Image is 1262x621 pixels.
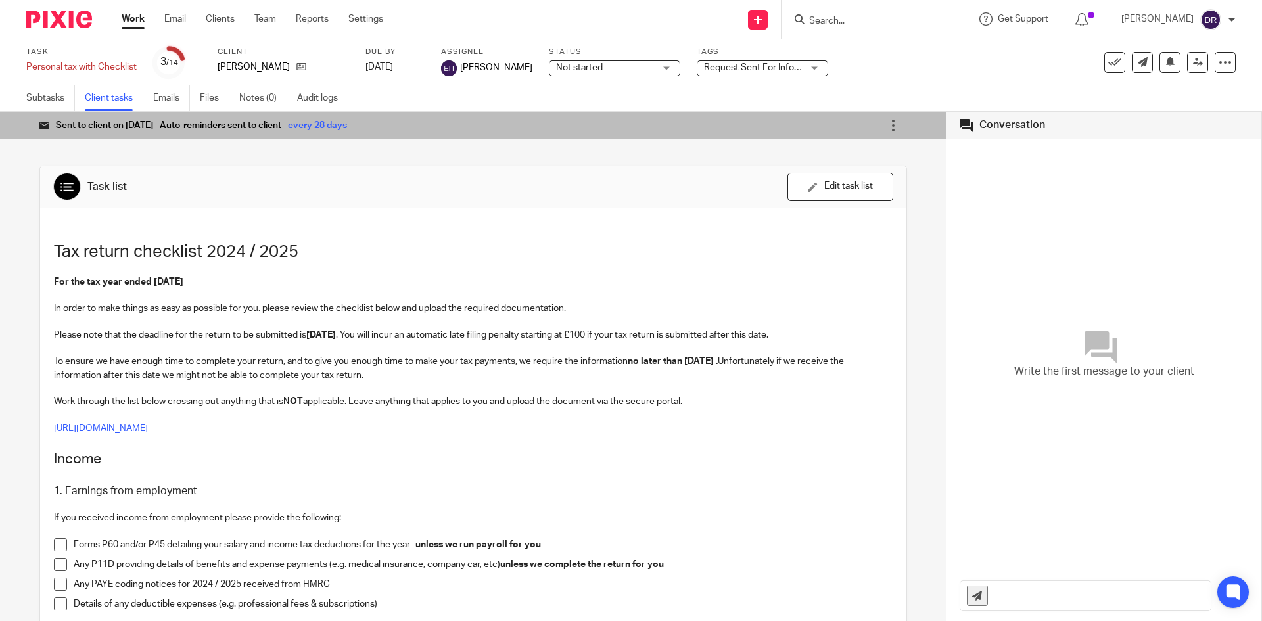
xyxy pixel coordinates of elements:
a: Notes (0) [239,85,287,111]
span: Get Support [998,14,1048,24]
button: Edit task list [787,173,893,201]
a: Audit logs [297,85,348,111]
div: 3 [160,55,178,70]
p: Forms P60 and/or P45 detailing your salary and income tax deductions for the year - [74,538,893,551]
p: Details of any deductible expenses (e.g. professional fees & subscriptions) [74,597,893,610]
label: Client [218,47,349,57]
a: Clients [206,12,235,26]
p: Work through the list below crossing out anything that is applicable. Leave anything that applies... [54,395,893,408]
a: Email [164,12,186,26]
div: Auto-reminders sent to client [160,119,281,132]
span: Request Sent For Information [704,63,826,72]
span: [PERSON_NAME] [460,61,532,74]
p: If you received income from employment please provide the following: [54,511,893,524]
a: [URL][DOMAIN_NAME] [54,424,148,433]
a: Subtasks [26,85,75,111]
span: [DATE] [365,62,393,72]
img: svg%3E [1200,9,1221,30]
a: Team [254,12,276,26]
label: Tags [697,47,828,57]
div: Task list [87,180,127,194]
strong: For the tax year ended [DATE] [54,277,183,287]
input: Search [808,16,926,28]
label: Due by [365,47,425,57]
p: [PERSON_NAME] [1121,12,1194,26]
a: Emails [153,85,190,111]
h2: Income [54,448,893,471]
div: Personal tax with Checklist [26,60,137,74]
small: /14 [166,59,178,66]
h1: Tax return checklist 2024 / 2025 [54,242,893,262]
a: Files [200,85,229,111]
strong: [DATE] [306,331,336,340]
div: Conversation [979,118,1045,132]
div: every 28 days [288,119,347,132]
p: Any PAYE coding notices for 2024 / 2025 received from HMRC [74,578,893,591]
p: Please note that the deadline for the return to be submitted is . You will incur an automatic lat... [54,329,893,342]
label: Status [549,47,680,57]
a: Work [122,12,145,26]
img: Pixie [26,11,92,28]
a: Client tasks [85,85,143,111]
h3: 1. Earnings from employment [54,484,893,498]
u: NOT [283,397,303,406]
strong: unless we run payroll for you [415,540,541,549]
img: svg%3E [441,60,457,76]
label: Task [26,47,137,57]
span: Write the first message to your client [1014,364,1194,379]
strong: unless we complete the return for you [500,560,664,569]
p: In order to make things as easy as possible for you, please review the checklist below and upload... [54,302,893,315]
a: Reports [296,12,329,26]
span: Not started [556,63,603,72]
p: To ensure we have enough time to complete your return, and to give you enough time to make your t... [54,355,893,382]
div: Sent to client on [DATE] [39,119,153,132]
label: Assignee [441,47,532,57]
p: [PERSON_NAME] [218,60,290,74]
strong: no later than [DATE] . [628,357,718,366]
p: Any P11D providing details of benefits and expense payments (e.g. medical insurance, company car,... [74,558,893,571]
a: Settings [348,12,383,26]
